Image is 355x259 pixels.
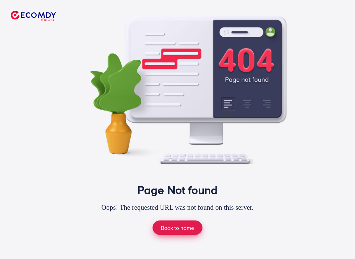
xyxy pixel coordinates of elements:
[153,220,202,235] a: Back to home
[11,11,56,21] img: img
[327,229,350,254] iframe: Chat
[68,183,287,197] h2: Page Not found
[68,202,287,212] p: Oops! The requested URL was not found on this server.
[68,16,287,165] img: img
